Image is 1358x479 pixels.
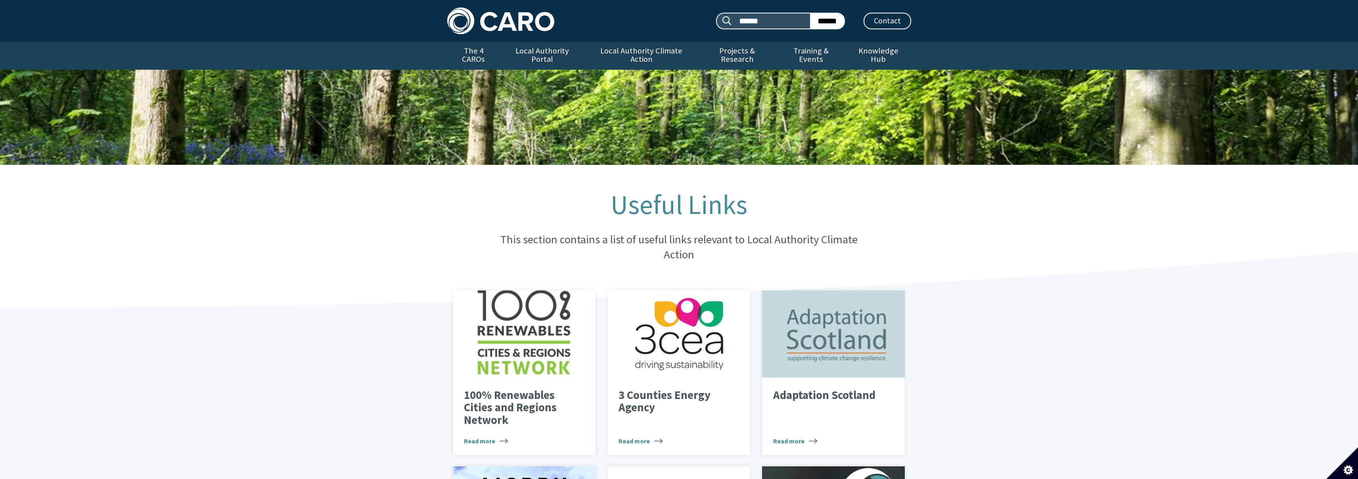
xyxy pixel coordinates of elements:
[607,290,750,455] a: 3 Counties Energy Agency Read more
[500,42,585,70] a: Local Authority Portal
[619,436,663,446] span: Read more
[864,13,911,29] a: Contact
[619,389,728,414] p: 3 Counties Energy Agency
[585,42,698,70] a: Local Authority Climate Action
[776,42,846,70] a: Training & Events
[1326,447,1358,479] button: Set cookie preferences
[487,190,871,219] h1: Useful Links
[762,290,905,455] a: Adaptation Scotland Read more
[846,42,911,70] a: Knowledge Hub
[447,8,554,34] img: Caro logo
[487,232,871,262] p: This section contains a list of useful links relevant to Local Authority Climate Action
[773,389,882,402] p: Adaptation Scotland
[464,436,508,446] span: Read more
[773,436,817,446] span: Read more
[447,42,500,70] a: The 4 CAROs
[698,42,776,70] a: Projects & Research
[453,290,596,455] a: 100% Renewables Cities and Regions Network Read more
[464,389,573,427] p: 100% Renewables Cities and Regions Network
